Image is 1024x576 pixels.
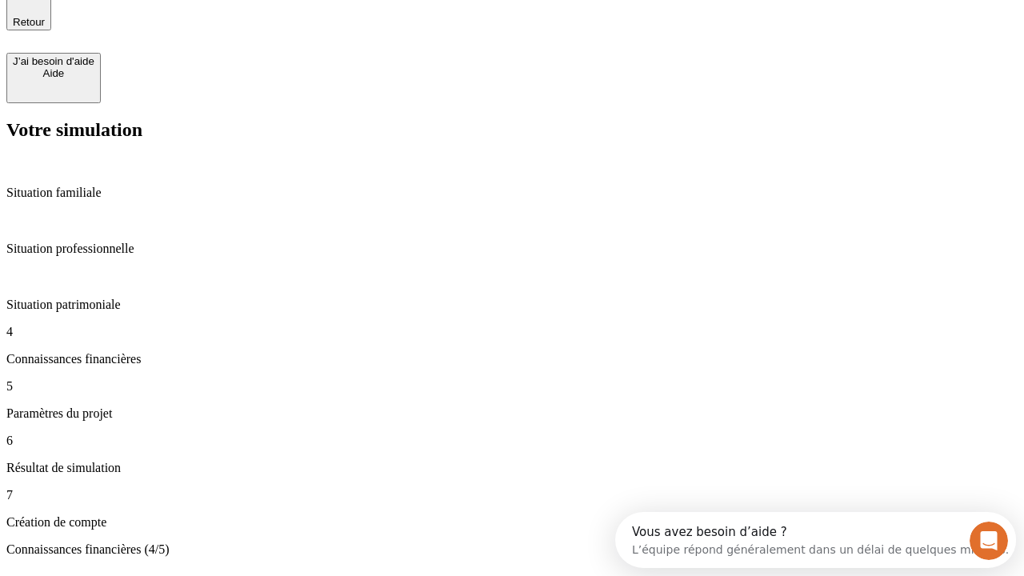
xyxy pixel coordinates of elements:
p: Situation professionnelle [6,242,1018,256]
div: Ouvrir le Messenger Intercom [6,6,441,50]
button: J’ai besoin d'aideAide [6,53,101,103]
p: Résultat de simulation [6,461,1018,475]
p: 5 [6,379,1018,394]
h2: Votre simulation [6,119,1018,141]
iframe: Intercom live chat [970,522,1008,560]
p: 6 [6,434,1018,448]
div: L’équipe répond généralement dans un délai de quelques minutes. [17,26,394,43]
p: Création de compte [6,515,1018,530]
p: 4 [6,325,1018,339]
div: Aide [13,67,94,79]
p: Situation patrimoniale [6,298,1018,312]
span: Retour [13,16,45,28]
p: Connaissances financières (4/5) [6,542,1018,557]
p: Situation familiale [6,186,1018,200]
p: Paramètres du projet [6,406,1018,421]
p: Connaissances financières [6,352,1018,366]
p: 7 [6,488,1018,502]
div: Vous avez besoin d’aide ? [17,14,394,26]
div: J’ai besoin d'aide [13,55,94,67]
iframe: Intercom live chat discovery launcher [615,512,1016,568]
